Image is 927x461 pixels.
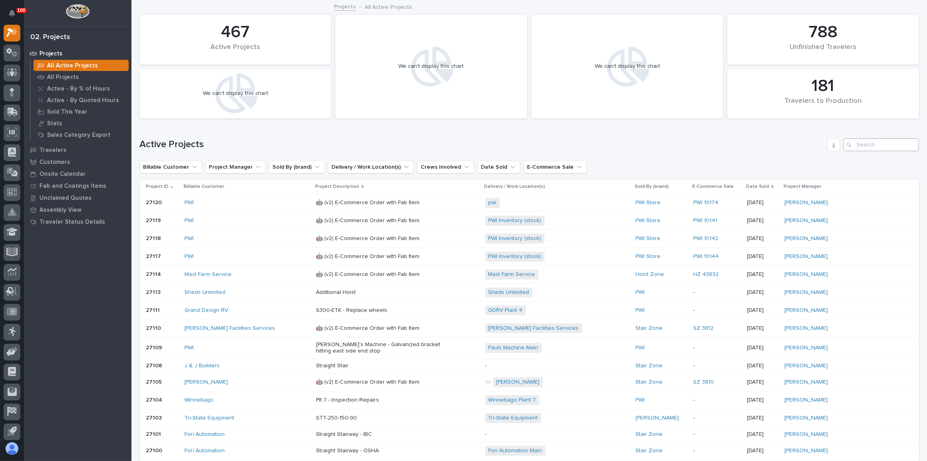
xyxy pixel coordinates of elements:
p: Straight Stairway - OSHA [316,447,455,454]
p: 🤖 (v2) E-Commerce Order with Fab Item [316,199,455,206]
a: Assembly View [24,204,131,216]
p: Project ID [146,182,169,191]
input: Search [843,138,919,151]
p: S300-ETK - Replace wheels [316,307,455,314]
a: [PERSON_NAME] [636,415,679,422]
tr: 2711027110 [PERSON_NAME] Facilities Services 🤖 (v2) E-Commerce Order with Fab Item[PERSON_NAME] F... [139,319,919,337]
a: [PERSON_NAME] [784,362,828,369]
a: Mast Farm Service [184,271,231,278]
tr: 2711927119 PWI 🤖 (v2) E-Commerce Order with Fab ItemPWI Inventory (stock) PWI Store PWI 10141 [DA... [139,212,919,230]
p: [DATE] [747,397,778,404]
a: HZ 43832 [694,271,719,278]
a: PWI [184,199,194,206]
p: STT-250-150-90 [316,415,455,422]
img: Workspace Logo [66,4,89,19]
a: Sheds Unlimited [488,289,529,296]
p: 27100 [146,446,164,454]
p: [PERSON_NAME]'s Machine - Galvanized bracket hitting east side end stop [316,341,455,355]
a: Stair Zone [636,362,663,369]
p: Unclaimed Quotes [39,195,92,202]
p: Active - By Quoted Hours [47,97,119,104]
div: Active Projects [153,43,317,60]
a: [PERSON_NAME] [784,415,828,422]
button: users-avatar [4,440,20,457]
a: Stair Zone [636,431,663,438]
p: All Projects [47,74,79,81]
tr: 2710027100 Fori Automation Straight Stairway - OSHAFori Automation Main Stair Zone -[DATE][PERSON... [139,442,919,460]
tr: 2710127101 Fori Automation Straight Stairway - IBC-Stair Zone -[DATE][PERSON_NAME] [139,427,919,442]
div: We can't display this chart [203,90,268,97]
p: 🤖 (v2) E-Commerce Order with Fab Item [316,235,455,242]
a: PWI Inventory (stock) [488,235,541,242]
p: 27118 [146,234,163,242]
p: 27113 [146,288,162,296]
p: Fab and Coatings Items [39,183,106,190]
a: [PERSON_NAME] [784,345,828,351]
a: PWI Store [636,217,661,224]
a: PWI Inventory (stock) [488,217,541,224]
a: [PERSON_NAME] [784,397,828,404]
a: PWI 10174 [694,199,719,206]
p: Billable Customer [184,182,224,191]
button: Sold By (brand) [269,161,325,173]
a: All Projects [31,71,131,83]
a: pwi [488,199,497,206]
p: 27108 [146,361,164,369]
p: Customers [39,159,70,166]
a: Pauls Machine Main [488,345,539,351]
a: PWI 10142 [694,235,719,242]
p: - [485,362,625,369]
p: Traveler Status Details [39,219,105,226]
tr: 2710527105 [PERSON_NAME] 🤖 (v2) E-Commerce Order with Fab Item[PERSON_NAME] Stair Zone SZ 3810 [D... [139,373,919,391]
div: We can't display this chart [595,63,660,70]
p: Delivery / Work Location(s) [484,182,545,191]
a: [PERSON_NAME] [784,289,828,296]
a: Projects [24,47,131,59]
a: Sales Category Export [31,129,131,140]
p: 27111 [146,305,161,314]
button: E-Commerce Sale [523,161,587,173]
a: PWI Store [636,199,661,206]
a: Travelers [24,144,131,156]
p: 27110 [146,323,163,332]
p: - [694,289,741,296]
button: Crews Involved [417,161,474,173]
p: - [694,431,741,438]
p: [DATE] [747,235,778,242]
a: [PERSON_NAME] [784,271,828,278]
a: PWI [184,345,194,351]
button: Delivery / Work Location(s) [328,161,414,173]
a: [PERSON_NAME] Facilities Services [184,325,275,332]
a: Onsite Calendar [24,168,131,180]
p: Stats [47,120,62,127]
p: Project Manager [784,182,821,191]
a: Hoist Zone [636,271,664,278]
a: Fab and Coatings Items [24,180,131,192]
p: Date Sold [746,182,769,191]
p: [DATE] [747,289,778,296]
div: 181 [741,76,905,96]
a: GDRV Plant 4 [488,307,523,314]
div: Travelers to Production [741,97,905,114]
p: [DATE] [747,271,778,278]
p: Active - By % of Hours [47,85,110,93]
div: 788 [741,22,905,42]
a: PWI [636,397,645,404]
tr: 2711427114 Mast Farm Service 🤖 (v2) E-Commerce Order with Fab ItemMast Farm Service Hoist Zone HZ... [139,266,919,284]
tr: 2710827108 J & J Builders Straight Stair-Stair Zone -[DATE][PERSON_NAME] [139,359,919,373]
a: Sheds Unlimited [184,289,225,296]
p: 27101 [146,429,163,438]
a: Winnebago Plant 7 [488,397,536,404]
p: Straight Stairway - IBC [316,431,455,438]
tr: 2711827118 PWI 🤖 (v2) E-Commerce Order with Fab ItemPWI Inventory (stock) PWI Store PWI 10142 [DA... [139,230,919,248]
button: Billable Customer [139,161,202,173]
p: [DATE] [747,217,778,224]
a: PWI [636,345,645,351]
a: Sold This Year [31,106,131,117]
a: SZ 3810 [694,379,714,386]
a: PWI [636,307,645,314]
p: Project Description [315,182,359,191]
a: Grand Design RV [184,307,228,314]
p: 100 [18,8,25,13]
a: PWI Inventory (stock) [488,253,541,260]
